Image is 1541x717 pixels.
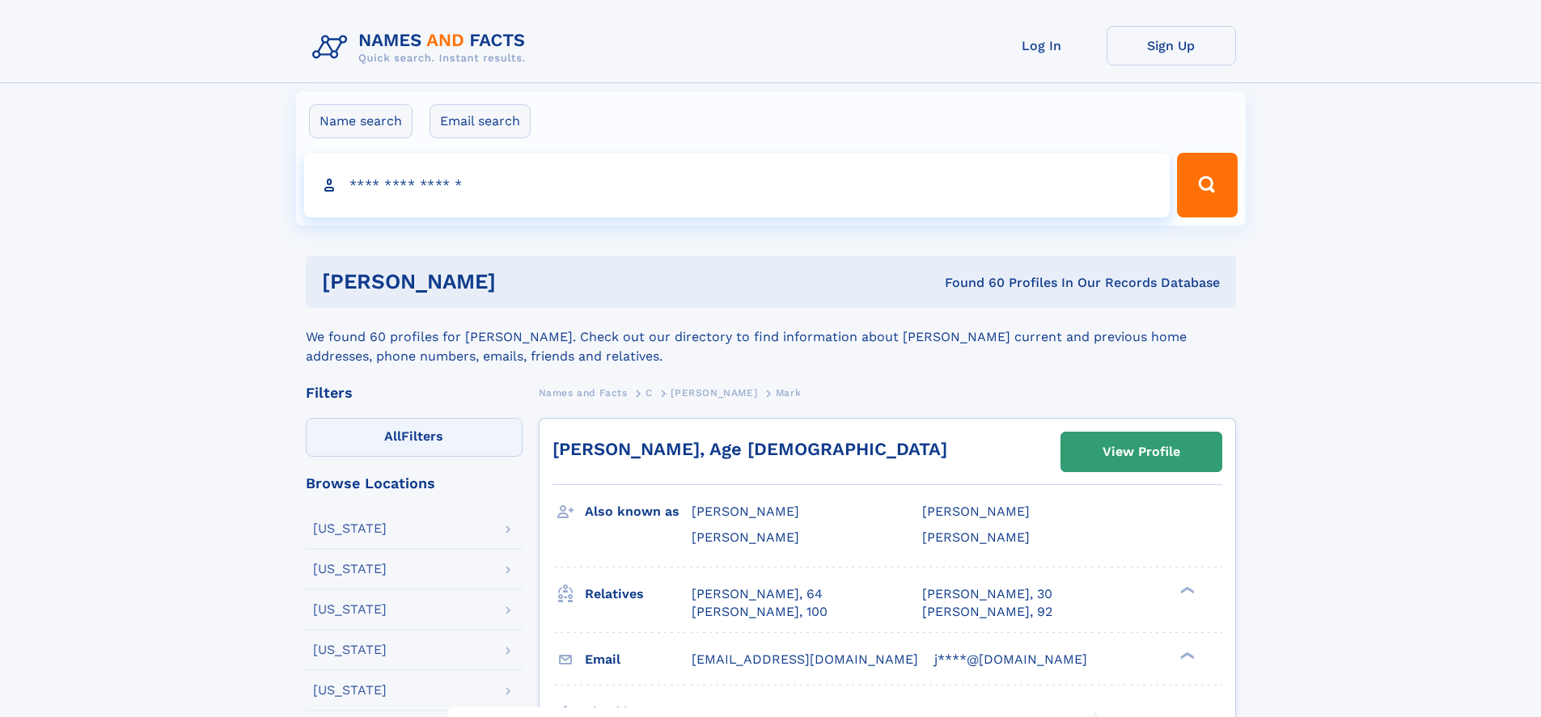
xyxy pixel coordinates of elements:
[313,563,387,576] div: [US_STATE]
[692,504,799,519] span: [PERSON_NAME]
[585,580,692,608] h3: Relatives
[1107,26,1236,65] a: Sign Up
[720,274,1220,292] div: Found 60 Profiles In Our Records Database
[313,643,387,656] div: [US_STATE]
[776,387,801,399] span: Mark
[922,529,1030,545] span: [PERSON_NAME]
[539,382,628,403] a: Names and Facts
[922,585,1052,603] a: [PERSON_NAME], 30
[313,522,387,535] div: [US_STATE]
[692,603,828,621] a: [PERSON_NAME], 100
[306,386,523,400] div: Filters
[692,529,799,545] span: [PERSON_NAME]
[430,104,531,138] label: Email search
[922,504,1030,519] span: [PERSON_NAME]
[552,439,947,459] a: [PERSON_NAME], Age [DEMOGRAPHIC_DATA]
[384,428,401,444] span: All
[313,603,387,616] div: [US_STATE]
[304,153,1171,217] input: search input
[977,26,1107,65] a: Log In
[1177,153,1237,217] button: Search Button
[646,387,653,399] span: C
[1061,432,1221,471] a: View Profile
[313,684,387,697] div: [US_STATE]
[306,26,539,70] img: Logo Names and Facts
[585,498,692,525] h3: Also known as
[306,418,523,457] label: Filters
[306,308,1236,366] div: We found 60 profiles for [PERSON_NAME]. Check out our directory to find information about [PERSON...
[322,272,721,292] h1: [PERSON_NAME]
[922,603,1052,621] a: [PERSON_NAME], 92
[1176,650,1196,660] div: ❯
[692,652,918,667] span: [EMAIL_ADDRESS][DOMAIN_NAME]
[1176,584,1196,595] div: ❯
[671,387,757,399] span: [PERSON_NAME]
[646,382,653,403] a: C
[671,382,757,403] a: [PERSON_NAME]
[585,646,692,673] h3: Email
[1103,433,1180,470] div: View Profile
[692,585,823,603] a: [PERSON_NAME], 64
[306,476,523,491] div: Browse Locations
[309,104,413,138] label: Name search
